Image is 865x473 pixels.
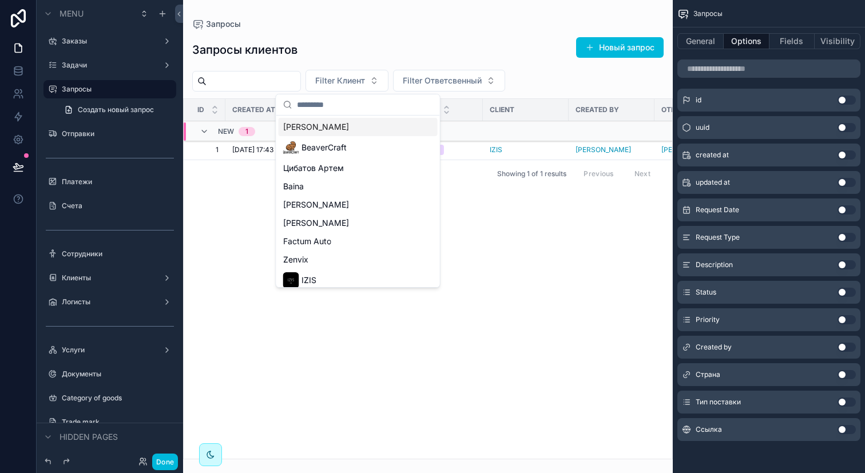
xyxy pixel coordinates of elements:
label: Запросы [62,85,169,94]
label: Задачи [62,61,153,70]
button: Новый запрос [576,37,664,58]
a: [PERSON_NAME] [576,145,631,154]
a: [PERSON_NAME] [661,145,717,154]
label: Счета [62,201,169,210]
a: [PERSON_NAME] [576,145,648,154]
span: Filter Ответсвенный [403,75,482,86]
span: Ответсвенный [661,105,720,114]
span: Создать новый запрос [78,105,154,114]
span: Запросы [693,9,723,18]
label: Клиенты [62,273,153,283]
label: Сотрудники [62,249,169,259]
a: IZIS [490,145,502,154]
span: Priority [696,315,720,324]
label: Trade mark [62,418,169,427]
span: Тип поставки [696,398,741,407]
span: Filter Клиент [315,75,365,86]
label: Услуги [62,345,153,355]
button: Done [152,454,178,470]
label: Category of goods [62,393,169,403]
button: Fields [769,33,815,49]
span: Created at [232,105,275,114]
a: [DATE] 17:43 [232,145,304,154]
span: Menu [59,8,84,19]
span: Created by [576,105,619,114]
label: Отправки [62,129,169,138]
a: Создать новый запрос [57,101,176,119]
span: [PERSON_NAME] [283,121,349,133]
span: New [218,127,234,136]
span: Hidden pages [59,431,118,443]
h1: Запросы клиентов [192,42,297,58]
span: id [696,96,701,105]
span: Запросы [206,18,241,30]
span: updated at [696,178,730,187]
button: Select Button [305,70,388,92]
a: Запросы [192,18,241,30]
span: Id [197,105,204,114]
a: [PERSON_NAME] [661,145,733,154]
span: Description [696,260,733,269]
span: IZIS [301,275,316,286]
span: Showing 1 of 1 results [497,169,566,178]
span: Страна [696,370,720,379]
span: Ссылка [696,425,722,434]
a: IZIS [490,145,562,154]
span: [PERSON_NAME] [283,217,349,229]
button: General [677,33,724,49]
button: Visibility [815,33,860,49]
label: Заказы [62,37,153,46]
span: Request Type [696,233,740,242]
span: Request Date [696,205,739,214]
div: 1 [245,127,248,136]
span: uuid [696,123,709,132]
span: Status [696,288,716,297]
span: [DATE] 17:43 [232,145,273,154]
span: Baina [283,181,304,192]
a: 1 [197,145,219,154]
span: Client [490,105,514,114]
label: Платежи [62,177,169,186]
span: [PERSON_NAME] [283,199,349,210]
span: Цибатов Артем [283,162,344,174]
button: Options [724,33,769,49]
span: Zenvix [283,254,308,265]
button: Select Button [393,70,505,92]
label: Документы [62,369,169,379]
span: BeaverCraft [301,142,347,153]
span: Created by [696,343,732,352]
label: Логисты [62,297,153,307]
span: created at [696,150,729,160]
div: Suggestions [276,116,440,287]
span: Factum Auto [283,236,331,247]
